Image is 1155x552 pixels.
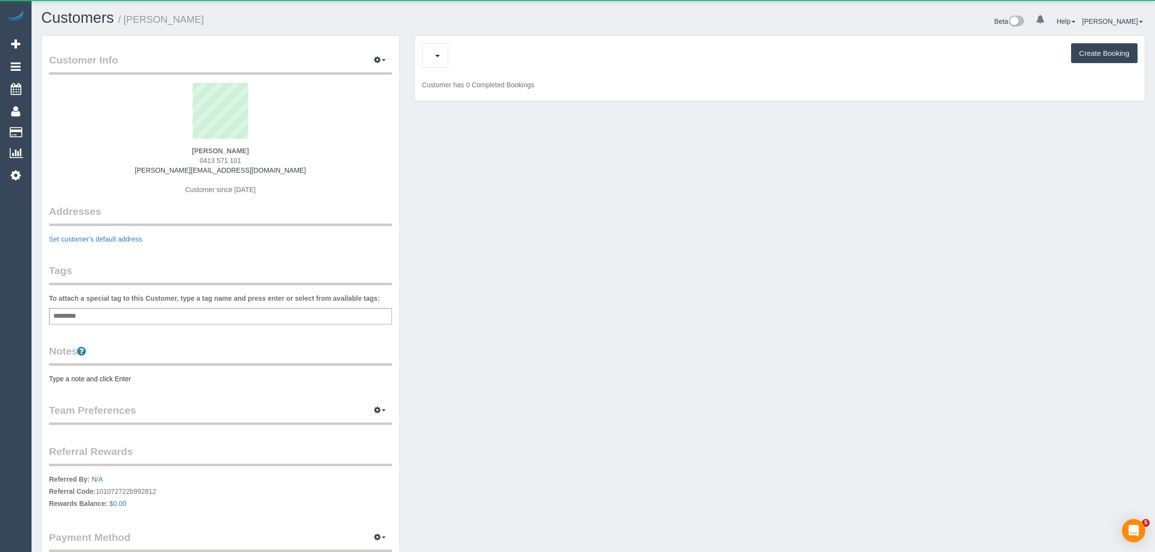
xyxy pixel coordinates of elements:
[49,530,392,552] legend: Payment Method
[135,166,306,174] a: [PERSON_NAME][EMAIL_ADDRESS][DOMAIN_NAME]
[118,14,204,25] small: / [PERSON_NAME]
[422,80,1138,90] p: Customer has 0 Completed Bookings
[185,186,256,194] span: Customer since [DATE]
[49,344,392,366] legend: Notes
[1122,519,1145,542] div: Open Intercom Messenger
[49,474,90,484] label: Referred By:
[49,235,142,243] a: Set customer's default address
[49,474,392,511] p: 101072722b992812
[1082,17,1143,25] a: [PERSON_NAME]
[49,293,380,303] label: To attach a special tag to this Customer, type a tag name and press enter or select from availabl...
[49,444,392,466] legend: Referral Rewards
[49,403,392,425] legend: Team Preferences
[6,10,25,23] img: Automaid Logo
[1071,43,1138,64] button: Create Booking
[192,147,249,155] strong: [PERSON_NAME]
[92,475,103,483] a: N/A
[49,487,96,496] label: Referral Code:
[994,17,1025,25] a: Beta
[41,9,114,26] a: Customers
[1057,17,1075,25] a: Help
[49,263,392,285] legend: Tags
[49,499,108,508] label: Rewards Balance:
[49,374,392,384] pre: Type a note and click Enter
[1142,519,1150,527] span: 5
[49,53,392,75] legend: Customer Info
[200,157,242,164] span: 0413 571 101
[110,500,127,507] a: $0.00
[1008,16,1024,28] img: New interface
